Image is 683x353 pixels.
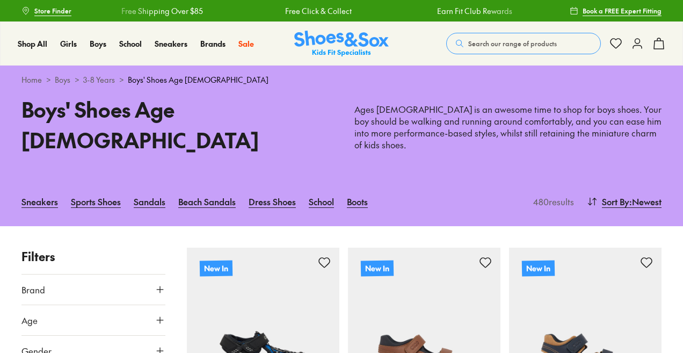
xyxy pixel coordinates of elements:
a: Home [21,74,42,85]
a: Free Click & Collect [285,5,351,17]
span: Book a FREE Expert Fitting [583,6,662,16]
a: Brands [200,38,226,49]
a: Sandals [134,190,165,213]
p: New In [200,260,232,276]
a: Shop All [18,38,47,49]
a: Sneakers [21,190,58,213]
span: Store Finder [34,6,71,16]
button: Sort By:Newest [587,190,662,213]
a: Free Shipping Over $85 [121,5,202,17]
div: > > > [21,74,662,85]
a: School [309,190,334,213]
span: Brand [21,283,45,296]
a: Shoes & Sox [294,31,389,57]
span: : Newest [629,195,662,208]
a: School [119,38,142,49]
a: 3-8 Years [83,74,115,85]
a: Store Finder [21,1,71,20]
a: Earn Fit Club Rewards [436,5,511,17]
p: Filters [21,248,165,265]
a: Boots [347,190,368,213]
a: Sale [238,38,254,49]
p: 480 results [529,195,574,208]
a: Dress Shoes [249,190,296,213]
button: Age [21,305,165,335]
h1: Boys' Shoes Age [DEMOGRAPHIC_DATA] [21,94,329,155]
span: Search our range of products [468,39,557,48]
p: New In [522,260,555,276]
img: SNS_Logo_Responsive.svg [294,31,389,57]
a: Girls [60,38,77,49]
a: Boys [90,38,106,49]
span: Age [21,314,38,327]
a: Beach Sandals [178,190,236,213]
span: Sort By [602,195,629,208]
span: Boys' Shoes Age [DEMOGRAPHIC_DATA] [128,74,268,85]
button: Search our range of products [446,33,601,54]
a: Sports Shoes [71,190,121,213]
p: New In [361,260,394,276]
p: Ages [DEMOGRAPHIC_DATA] is an awesome time to shop for boys shoes. Your boy should be walking and... [354,104,662,151]
a: Sneakers [155,38,187,49]
a: Boys [55,74,70,85]
a: Book a FREE Expert Fitting [570,1,662,20]
button: Brand [21,275,165,305]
